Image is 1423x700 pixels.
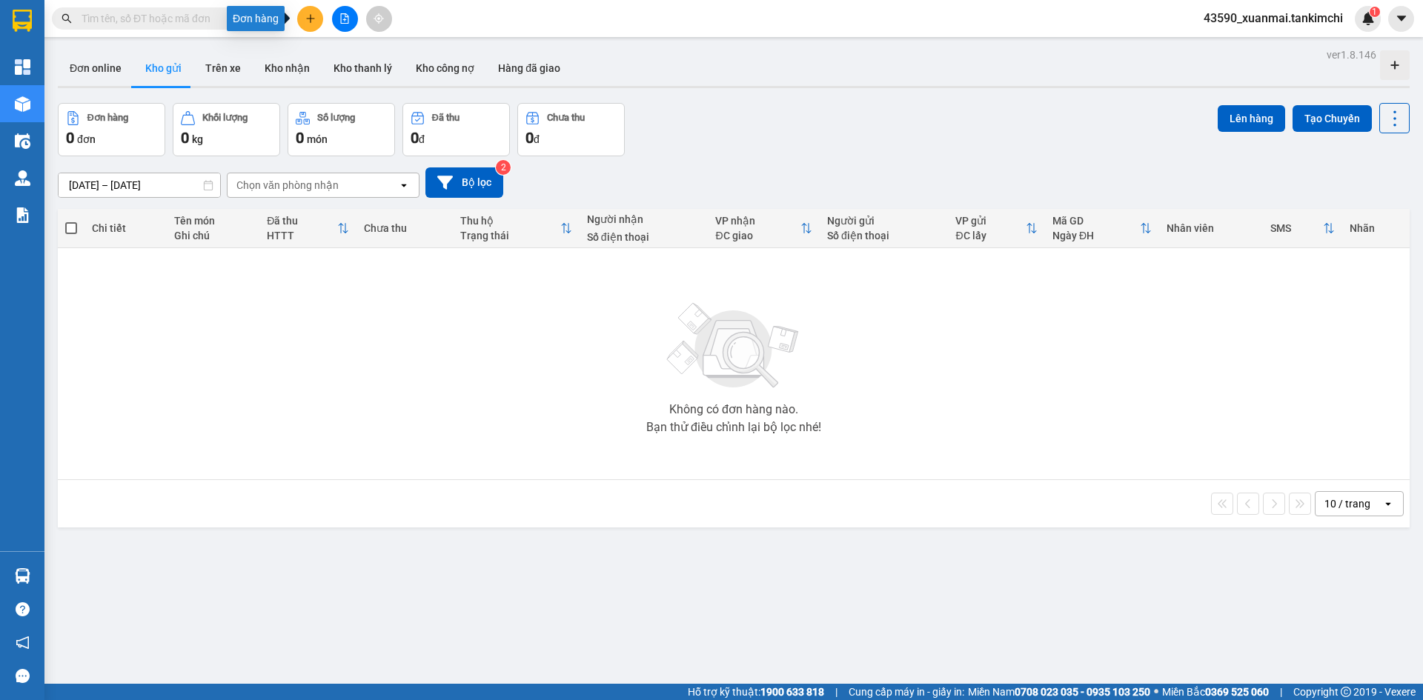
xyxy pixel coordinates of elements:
sup: 1 [1370,7,1380,17]
button: Số lượng0món [288,103,395,156]
div: Số điện thoại [827,230,941,241]
span: 1 [1372,7,1377,17]
div: Khối lượng [202,113,248,123]
img: warehouse-icon [15,170,30,186]
button: Hàng đã giao [486,50,572,86]
div: Thu hộ [460,215,560,227]
div: Chưa thu [364,222,445,234]
span: đơn [77,133,96,145]
button: Kho công nợ [404,50,486,86]
div: HTTT [267,230,337,241]
button: Khối lượng0kg [173,103,280,156]
div: Nhân viên [1167,222,1256,234]
th: Toggle SortBy [1263,209,1342,248]
span: plus [305,13,316,24]
div: Trạng thái [460,230,560,241]
span: | [835,684,837,700]
span: 43590_xuanmai.tankimchi [1192,9,1355,27]
div: Số điện thoại [587,231,701,243]
span: đ [419,133,425,145]
span: copyright [1341,687,1351,697]
div: Người nhận [587,213,701,225]
span: ⚪️ [1154,689,1158,695]
span: aim [374,13,384,24]
div: Chi tiết [92,222,159,234]
div: Tên món [174,215,252,227]
span: 0 [66,129,74,147]
span: question-circle [16,602,30,616]
button: Chưa thu0đ [517,103,625,156]
span: 0 [181,129,189,147]
div: ĐC lấy [955,230,1025,241]
div: 10 / trang [1324,496,1370,511]
span: Cung cấp máy in - giấy in: [849,684,964,700]
sup: 2 [496,160,511,175]
svg: open [1382,498,1394,510]
th: Toggle SortBy [948,209,1044,248]
div: SMS [1270,222,1323,234]
div: Số lượng [317,113,355,123]
button: Kho nhận [253,50,322,86]
div: Mã GD [1052,215,1140,227]
div: VP gửi [955,215,1025,227]
div: Bạn thử điều chỉnh lại bộ lọc nhé! [646,421,821,433]
img: icon-new-feature [1361,12,1375,25]
div: Chưa thu [547,113,585,123]
img: warehouse-icon [15,568,30,584]
div: Chọn văn phòng nhận [236,178,339,193]
div: Đã thu [267,215,337,227]
th: Toggle SortBy [708,209,820,248]
button: Đơn hàng0đơn [58,103,165,156]
div: Ngày ĐH [1052,230,1140,241]
span: message [16,669,30,683]
span: 0 [411,129,419,147]
span: đ [534,133,540,145]
img: svg+xml;base64,PHN2ZyBjbGFzcz0ibGlzdC1wbHVnX19zdmciIHhtbG5zPSJodHRwOi8vd3d3LnczLm9yZy8yMDAwL3N2Zy... [660,294,808,398]
img: warehouse-icon [15,133,30,149]
button: Tạo Chuyến [1293,105,1372,132]
span: Hỗ trợ kỹ thuật: [688,684,824,700]
span: caret-down [1395,12,1408,25]
input: Select a date range. [59,173,220,197]
div: Ghi chú [174,230,252,241]
div: ver 1.8.146 [1327,47,1376,63]
span: notification [16,636,30,650]
button: Bộ lọc [425,167,503,198]
span: search [62,13,72,24]
button: aim [366,6,392,32]
img: solution-icon [15,207,30,223]
span: Miền Nam [968,684,1150,700]
img: logo-vxr [13,10,32,32]
button: caret-down [1388,6,1414,32]
img: dashboard-icon [15,59,30,75]
div: Không có đơn hàng nào. [669,404,798,416]
strong: 0369 525 060 [1205,686,1269,698]
div: Đơn hàng [87,113,128,123]
span: Miền Bắc [1162,684,1269,700]
span: món [307,133,328,145]
button: Đơn online [58,50,133,86]
strong: 0708 023 035 - 0935 103 250 [1015,686,1150,698]
div: Nhãn [1350,222,1402,234]
div: VP nhận [715,215,800,227]
span: 0 [525,129,534,147]
button: Kho thanh lý [322,50,404,86]
th: Toggle SortBy [453,209,580,248]
div: Đơn hàng [227,6,285,31]
svg: open [398,179,410,191]
input: Tìm tên, số ĐT hoặc mã đơn [82,10,256,27]
div: Người gửi [827,215,941,227]
button: Kho gửi [133,50,193,86]
img: warehouse-icon [15,96,30,112]
button: Đã thu0đ [402,103,510,156]
button: Lên hàng [1218,105,1285,132]
div: ĐC giao [715,230,800,241]
button: file-add [332,6,358,32]
span: file-add [339,13,350,24]
span: | [1280,684,1282,700]
button: plus [297,6,323,32]
th: Toggle SortBy [1045,209,1159,248]
button: Trên xe [193,50,253,86]
div: Đã thu [432,113,460,123]
div: Tạo kho hàng mới [1380,50,1410,80]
